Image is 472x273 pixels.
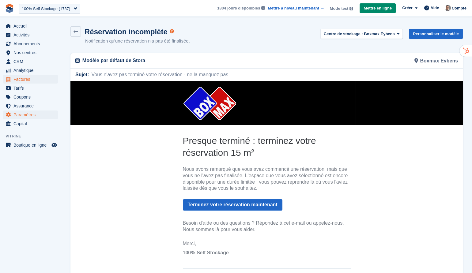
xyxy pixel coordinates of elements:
a: Boutique d'aperçu [51,141,58,149]
p: Nous avons remarqué que vous avez commencé une réservation, mais que vous ne l'avez pas finalisée... [112,85,280,110]
a: Mettre à niveau maintenant → [268,5,324,11]
span: Nos centres [13,48,50,57]
span: Activités [13,31,50,39]
a: menu [3,141,58,149]
h1: Réservation incomplète [85,28,168,36]
p: E-mail : [112,219,280,226]
a: menu [3,119,58,128]
p: Notification qu'une réservation n'a pas été finalisée. [85,38,190,45]
img: 100% Self Stockage Logo [112,5,168,39]
p: Modèle par défaut de Stora [82,57,263,64]
span: Boutique en ligne [13,141,50,149]
a: [EMAIL_ADDRESS][DOMAIN_NAME] [129,220,214,225]
p: Téléphone : [112,210,280,217]
span: Mettre en ligne [364,5,392,11]
img: stora-icon-8386f47178a22dfd0bd8f6a31ec36ba5ce8667c1dd55bd0f319d3a0aa187defe.svg [5,4,14,13]
a: menu [3,93,58,101]
a: 02890 8592923 [138,211,172,216]
h2: Presque terminé : terminez votre réservation 15 m² [112,54,280,77]
span: Accueil [13,22,50,30]
img: Sebastien Bonnier [445,5,451,11]
a: menu [3,31,58,39]
strong: Centre de stockage : [324,32,363,36]
a: menu [3,66,58,75]
span: Boxmax Eybens [364,32,395,36]
span: Sujet: [75,71,89,78]
a: menu [3,75,58,84]
span: Coupons [13,93,50,101]
span: CRM [13,57,50,66]
div: Tooltip anchor [169,28,175,34]
span: Mode test [330,6,349,12]
span: Paramètres [13,110,50,119]
p: Merci, [112,159,280,166]
a: menu [3,110,58,119]
span: Compte [452,5,466,11]
span: Créer [402,5,413,11]
div: 100% Self Stockage (1737) [22,6,70,12]
a: menu [3,22,58,30]
div: Boxmax Eybens [267,53,462,68]
span: Abonnements [13,39,50,48]
span: Aide [430,5,439,11]
span: 100% Self Stockage [112,169,158,174]
button: Centre de stockage : Boxmax Eybens [320,29,403,39]
a: menu [3,57,58,66]
span: Factures [13,75,50,84]
a: Mettre en ligne [360,3,396,13]
span: Capital [13,119,50,128]
a: menu [3,84,58,92]
span: Analytique [13,66,50,75]
p: Besoin d'aide ou des questions ? Répondez à cet e-mail ou appelez-nous. Nous sommes là pour vous ... [112,139,280,152]
a: menu [3,102,58,110]
span: Vous n'avez pas terminé votre réservation - ne la manquez pas [89,71,228,78]
a: menu [3,48,58,57]
img: icon-info-grey-7440780725fd019a000dd9b08b2336e03edf1995a4989e88bcd33f0948082b44.svg [349,7,353,10]
h6: Besoin d'aide ? [112,200,280,207]
span: Tarifs [13,84,50,92]
span: Assurance [13,102,50,110]
span: Vitrine [6,133,61,139]
a: Terminez votre réservation maintenant [112,118,212,129]
a: menu [3,39,58,48]
img: icon-info-grey-7440780725fd019a000dd9b08b2336e03edf1995a4989e88bcd33f0948082b44.svg [261,6,265,10]
span: 1804 jours disponibles [217,5,260,11]
a: Personnaliser le modèle [409,29,463,39]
